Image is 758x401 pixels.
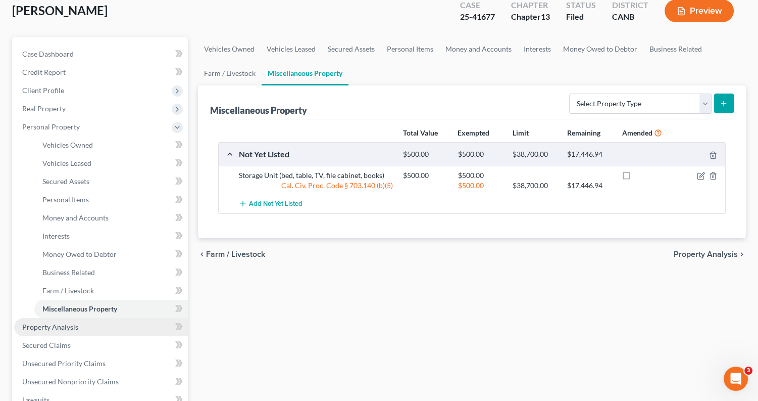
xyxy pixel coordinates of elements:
[34,227,188,245] a: Interests
[643,37,708,61] a: Business Related
[12,3,108,18] span: [PERSON_NAME]
[198,37,261,61] a: Vehicles Owned
[562,150,617,159] div: $17,446.94
[541,12,550,21] span: 13
[458,128,489,137] strong: Exempted
[14,318,188,336] a: Property Analysis
[262,61,348,85] a: Miscellaneous Property
[460,11,495,23] div: 25-41677
[674,250,746,258] button: Property Analysis chevron_right
[381,37,439,61] a: Personal Items
[34,154,188,172] a: Vehicles Leased
[198,250,265,258] button: chevron_left Farm / Livestock
[42,304,117,313] span: Miscellaneous Property
[42,195,89,204] span: Personal Items
[234,181,398,191] div: Cal. Civ. Proc. Code § 703.140 (b)(5)
[261,37,322,61] a: Vehicles Leased
[518,37,557,61] a: Interests
[439,37,518,61] a: Money and Accounts
[22,122,80,131] span: Personal Property
[22,341,71,349] span: Secured Claims
[738,250,746,258] i: chevron_right
[14,63,188,81] a: Credit Report
[34,282,188,300] a: Farm / Livestock
[22,359,106,368] span: Unsecured Priority Claims
[508,181,562,191] div: $38,700.00
[14,336,188,354] a: Secured Claims
[206,250,265,258] span: Farm / Livestock
[42,159,91,167] span: Vehicles Leased
[22,68,66,76] span: Credit Report
[234,149,398,159] div: Not Yet Listed
[42,286,94,295] span: Farm / Livestock
[322,37,381,61] a: Secured Assets
[562,181,617,191] div: $17,446.94
[42,250,117,258] span: Money Owed to Debtor
[42,232,70,240] span: Interests
[452,181,507,191] div: $500.00
[42,268,95,277] span: Business Related
[403,128,438,137] strong: Total Value
[622,128,652,137] strong: Amended
[198,61,262,85] a: Farm / Livestock
[612,11,648,23] div: CANB
[724,367,748,391] iframe: Intercom live chat
[22,323,78,331] span: Property Analysis
[34,245,188,263] a: Money Owed to Debtor
[14,373,188,391] a: Unsecured Nonpriority Claims
[511,11,550,23] div: Chapter
[557,37,643,61] a: Money Owed to Debtor
[513,128,529,137] strong: Limit
[398,150,452,159] div: $500.00
[566,11,596,23] div: Filed
[34,172,188,191] a: Secured Assets
[22,86,64,95] span: Client Profile
[744,367,752,375] span: 3
[22,50,74,58] span: Case Dashboard
[452,170,507,181] div: $500.00
[210,104,307,116] div: Miscellaneous Property
[198,250,206,258] i: chevron_left
[508,150,562,159] div: $38,700.00
[14,354,188,373] a: Unsecured Priority Claims
[34,209,188,227] a: Money and Accounts
[34,263,188,282] a: Business Related
[22,377,119,386] span: Unsecured Nonpriority Claims
[452,150,507,159] div: $500.00
[22,104,66,113] span: Real Property
[239,195,302,213] button: Add Not Yet Listed
[34,300,188,318] a: Miscellaneous Property
[42,177,89,186] span: Secured Assets
[398,170,452,181] div: $500.00
[249,200,302,208] span: Add Not Yet Listed
[674,250,738,258] span: Property Analysis
[42,213,109,222] span: Money and Accounts
[567,128,600,137] strong: Remaining
[234,170,398,181] div: Storage Unit (bed, table, TV, file cabinet, books)
[34,191,188,209] a: Personal Items
[42,141,93,149] span: Vehicles Owned
[34,136,188,154] a: Vehicles Owned
[14,45,188,63] a: Case Dashboard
